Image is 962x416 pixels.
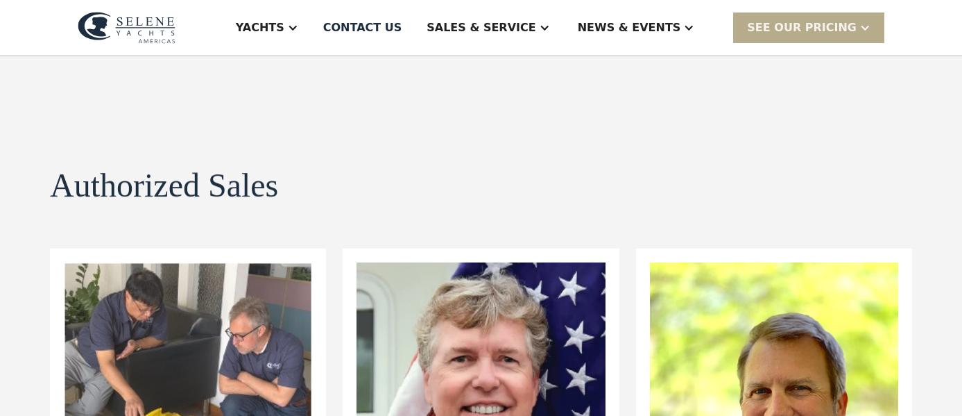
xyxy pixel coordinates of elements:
[578,19,681,36] div: News & EVENTS
[236,19,284,36] div: Yachts
[78,12,175,44] img: logo
[733,13,884,42] div: SEE Our Pricing
[747,19,857,36] div: SEE Our Pricing
[50,167,278,204] h1: Authorized Sales
[323,19,402,36] div: Contact US
[427,19,535,36] div: Sales & Service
